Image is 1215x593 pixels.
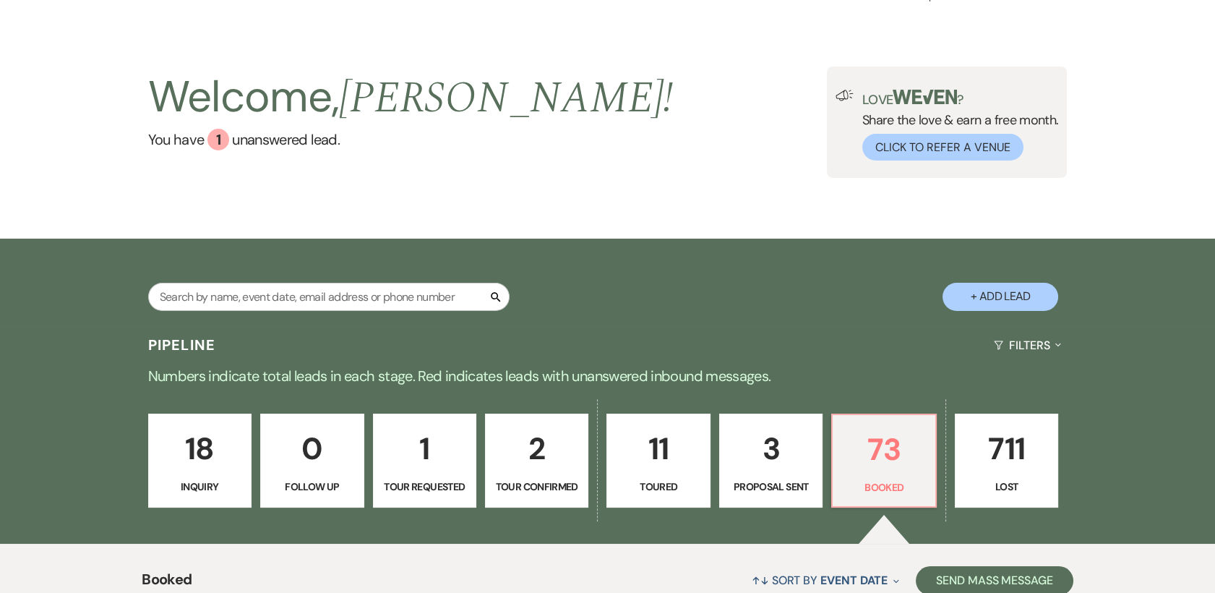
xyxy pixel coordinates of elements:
[841,479,926,495] p: Booked
[616,425,700,473] p: 11
[616,479,700,495] p: Toured
[893,90,957,104] img: weven-logo-green.svg
[158,425,242,473] p: 18
[988,326,1067,364] button: Filters
[862,90,1059,106] p: Love ?
[719,414,823,508] a: 3Proposal Sent
[148,335,216,355] h3: Pipeline
[485,414,588,508] a: 2Tour Confirmed
[841,425,926,474] p: 73
[270,479,354,495] p: Follow Up
[494,479,579,495] p: Tour Confirmed
[382,425,467,473] p: 1
[831,414,936,508] a: 73Booked
[260,414,364,508] a: 0Follow Up
[87,364,1128,388] p: Numbers indicate total leads in each stage. Red indicates leads with unanswered inbound messages.
[836,90,854,101] img: loud-speaker-illustration.svg
[752,573,769,588] span: ↑↓
[820,573,888,588] span: Event Date
[158,479,242,495] p: Inquiry
[494,425,579,473] p: 2
[207,129,229,150] div: 1
[339,65,673,132] span: [PERSON_NAME] !
[964,479,1049,495] p: Lost
[854,90,1059,161] div: Share the love & earn a free month.
[270,425,354,473] p: 0
[148,283,510,311] input: Search by name, event date, email address or phone number
[729,479,813,495] p: Proposal Sent
[606,414,710,508] a: 11Toured
[373,414,476,508] a: 1Tour Requested
[862,134,1023,161] button: Click to Refer a Venue
[148,67,674,129] h2: Welcome,
[148,414,252,508] a: 18Inquiry
[382,479,467,495] p: Tour Requested
[148,129,674,150] a: You have 1 unanswered lead.
[955,414,1058,508] a: 711Lost
[964,425,1049,473] p: 711
[729,425,813,473] p: 3
[943,283,1058,311] button: + Add Lead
